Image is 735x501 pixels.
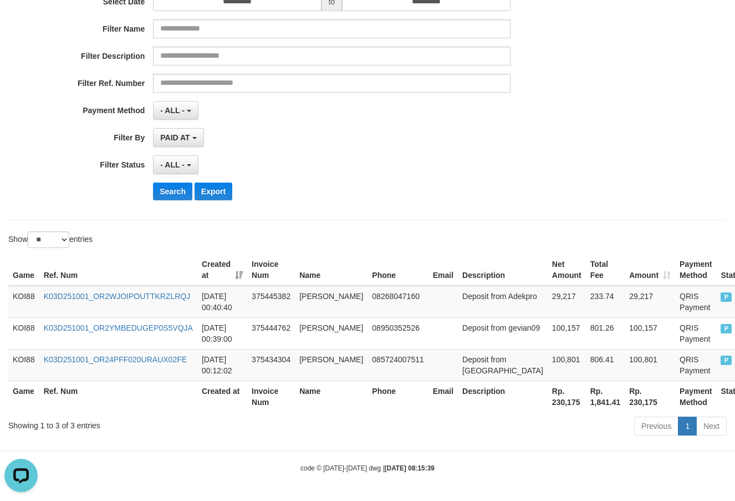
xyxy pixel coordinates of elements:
span: PAID [721,292,732,302]
th: Rp. 1,841.41 [586,381,625,412]
td: [PERSON_NAME] [295,317,367,349]
th: Payment Method [675,254,716,286]
td: 801.26 [586,317,625,349]
th: Invoice Num [247,254,295,286]
td: 100,157 [548,317,586,349]
th: Email [428,254,458,286]
td: Deposit from gevian09 [458,317,548,349]
a: K03D251001_OR24PFF020URAUX02FE [44,355,187,364]
label: Show entries [8,231,93,248]
span: - ALL - [160,160,185,169]
a: Next [696,417,727,436]
th: Game [8,381,39,412]
td: QRIS Payment [675,286,716,318]
td: [DATE] 00:39:00 [197,317,247,349]
th: Created at: activate to sort column ascending [197,254,247,286]
td: Deposit from [GEOGRAPHIC_DATA] [458,349,548,381]
td: 08268047160 [367,286,428,318]
button: - ALL - [153,101,198,120]
th: Created at [197,381,247,412]
td: 29,217 [625,286,675,318]
th: Rp. 230,175 [625,381,675,412]
td: 375444762 [247,317,295,349]
th: Email [428,381,458,412]
td: 233.74 [586,286,625,318]
td: [PERSON_NAME] [295,286,367,318]
td: 100,801 [625,349,675,381]
td: 08950352526 [367,317,428,349]
th: Invoice Num [247,381,295,412]
td: [DATE] 00:40:40 [197,286,247,318]
th: Payment Method [675,381,716,412]
button: - ALL - [153,155,198,174]
strong: [DATE] 08:15:39 [385,464,435,472]
th: Amount: activate to sort column ascending [625,254,675,286]
td: QRIS Payment [675,349,716,381]
th: Name [295,254,367,286]
td: KOI88 [8,349,39,381]
button: Search [153,183,192,200]
td: QRIS Payment [675,317,716,349]
td: [DATE] 00:12:02 [197,349,247,381]
th: Name [295,381,367,412]
td: Deposit from Adekpro [458,286,548,318]
th: Net Amount [548,254,586,286]
th: Game [8,254,39,286]
td: 100,157 [625,317,675,349]
th: Phone [367,381,428,412]
td: [PERSON_NAME] [295,349,367,381]
span: PAID AT [160,133,190,142]
a: K03D251001_OR2WJOIPOUTTKRZLRQJ [44,292,191,301]
span: PAID [721,356,732,365]
div: Showing 1 to 3 of 3 entries [8,416,298,431]
th: Ref. Num [39,254,197,286]
th: Description [458,254,548,286]
td: KOI88 [8,317,39,349]
select: Showentries [28,231,69,248]
a: 1 [678,417,697,436]
th: Ref. Num [39,381,197,412]
span: PAID [721,324,732,333]
td: 085724007511 [367,349,428,381]
th: Description [458,381,548,412]
button: Export [195,183,232,200]
a: Previous [634,417,678,436]
th: Rp. 230,175 [548,381,586,412]
td: 806.41 [586,349,625,381]
th: Phone [367,254,428,286]
th: Total Fee [586,254,625,286]
button: PAID AT [153,128,203,147]
small: code © [DATE]-[DATE] dwg | [300,464,435,472]
td: KOI88 [8,286,39,318]
span: - ALL - [160,106,185,115]
td: 29,217 [548,286,586,318]
td: 375445382 [247,286,295,318]
button: Open LiveChat chat widget [4,4,38,38]
td: 375434304 [247,349,295,381]
td: 100,801 [548,349,586,381]
a: K03D251001_OR2YMBEDUGEP0S5VQJA [44,323,193,332]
